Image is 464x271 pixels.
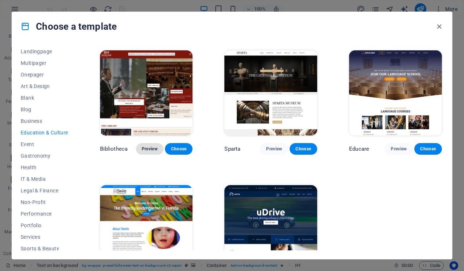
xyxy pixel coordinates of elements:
span: Gastronomy [21,153,68,159]
span: Performance [21,211,68,217]
span: Art & Design [21,83,68,89]
button: Health [21,162,68,173]
span: Legal & Finance [21,188,68,193]
button: Choose [290,143,317,155]
span: Blog [21,107,68,112]
button: Preview [136,143,163,155]
button: Legal & Finance [21,185,68,196]
button: Choose [165,143,192,155]
span: Preview [391,146,407,152]
p: Sparta [224,145,240,153]
p: Bibliotheca [100,145,128,153]
button: Blank [21,92,68,104]
img: uDrive [224,185,317,271]
span: Business [21,118,68,124]
button: Sports & Beauty [21,243,68,254]
span: Multipager [21,60,68,66]
span: Sports & Beauty [21,246,68,251]
button: Portfolio [21,220,68,231]
span: Blank [21,95,68,101]
button: Non-Profit [21,196,68,208]
span: Landingpage [21,49,68,54]
span: Choose [171,146,187,152]
span: Portfolio [21,222,68,228]
span: Event [21,141,68,147]
button: IT & Media [21,173,68,185]
button: Art & Design [21,80,68,92]
button: Preview [385,143,413,155]
img: Educare [349,50,442,136]
h4: Choose a template [21,21,117,32]
span: Services [21,234,68,240]
span: Education & Culture [21,130,68,135]
button: Business [21,115,68,127]
span: Preview [142,146,158,152]
p: Educare [349,145,369,153]
img: Smiile [100,185,193,271]
button: Services [21,231,68,243]
button: Performance [21,208,68,220]
span: Preview [266,146,282,152]
button: Education & Culture [21,127,68,138]
span: Non-Profit [21,199,68,205]
span: IT & Media [21,176,68,182]
button: Gastronomy [21,150,68,162]
button: Preview [260,143,288,155]
span: Choose [420,146,436,152]
button: Choose [414,143,442,155]
button: Blog [21,104,68,115]
button: Onepager [21,69,68,80]
span: Health [21,164,68,170]
span: Onepager [21,72,68,78]
button: Event [21,138,68,150]
span: Choose [295,146,311,152]
button: Landingpage [21,46,68,57]
img: Bibliotheca [100,50,193,136]
button: Multipager [21,57,68,69]
img: Sparta [224,50,317,136]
